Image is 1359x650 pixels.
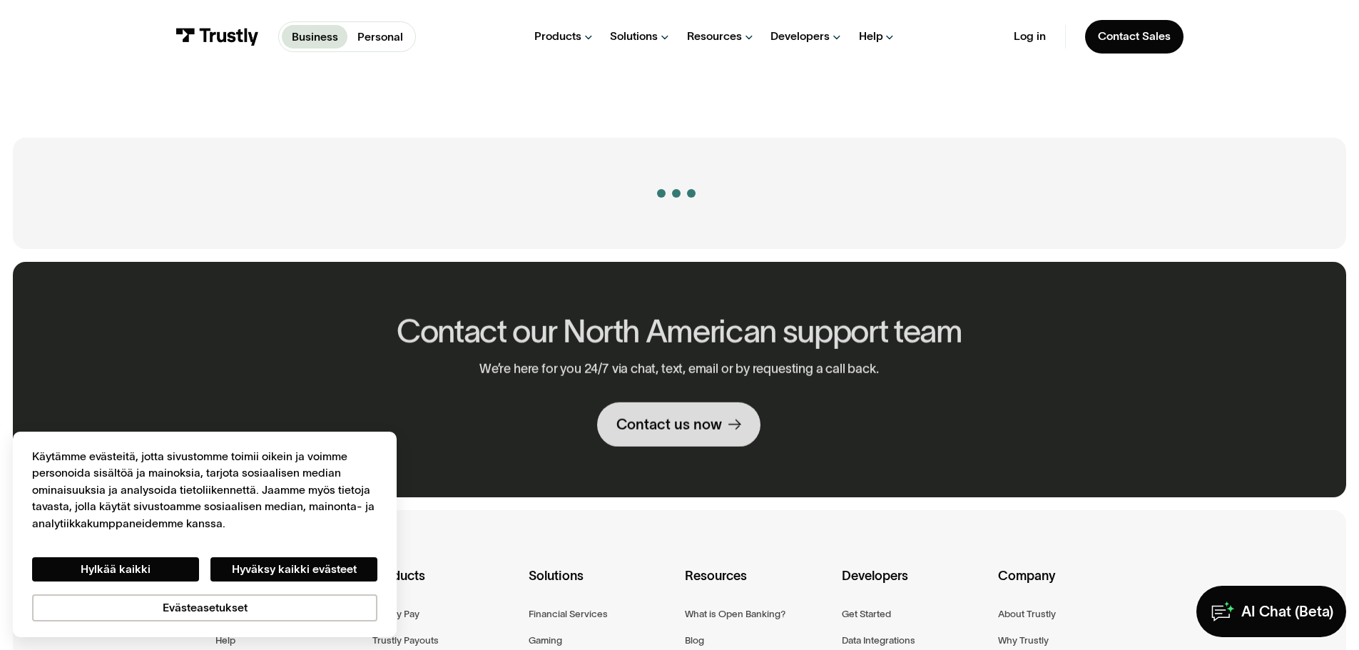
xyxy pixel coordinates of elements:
a: Why Trustly [998,632,1049,649]
a: Get Started [842,606,891,622]
a: Data Integrations [842,632,915,649]
a: Blog [685,632,704,649]
a: Financial Services [529,606,608,622]
button: Hylkää kaikki [32,557,199,582]
div: Solutions [529,566,673,606]
div: Company [998,566,1143,606]
div: Help [859,29,883,44]
a: Help [215,632,235,649]
a: AI Chat (Beta) [1196,586,1346,637]
a: Contact us now [598,403,761,447]
div: Developers [770,29,830,44]
img: Trustly Logo [175,28,259,46]
div: AI Chat (Beta) [1241,602,1333,621]
button: Hyväksy kaikki evästeet [210,557,377,582]
div: Cookie banner [13,432,397,637]
div: Solutions [610,29,658,44]
a: About Trustly [998,606,1056,622]
div: Developers [842,566,987,606]
div: Resources [685,566,830,606]
button: Evästeasetukset [32,594,377,621]
a: What is Open Banking? [685,606,785,622]
h2: Contact our North American support team [397,314,962,349]
a: Personal [347,25,412,49]
div: Contact us now [617,416,723,435]
div: Yksityisyys [32,448,377,621]
p: We’re here for you 24/7 via chat, text, email or by requesting a call back. [480,362,880,377]
a: Trustly Payouts [372,632,439,649]
a: Contact Sales [1085,20,1184,54]
div: Käytämme evästeitä, jotta sivustomme toimii oikein ja voimme personoida sisältöä ja mainoksia, ta... [32,448,377,532]
p: Business [292,29,338,46]
a: Log in [1014,29,1046,44]
a: Business [282,25,347,49]
div: Products [372,566,517,606]
p: Personal [357,29,403,46]
div: Resources [687,29,742,44]
div: Products [534,29,581,44]
a: Gaming [529,632,562,649]
div: Contact Sales [1098,29,1171,44]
